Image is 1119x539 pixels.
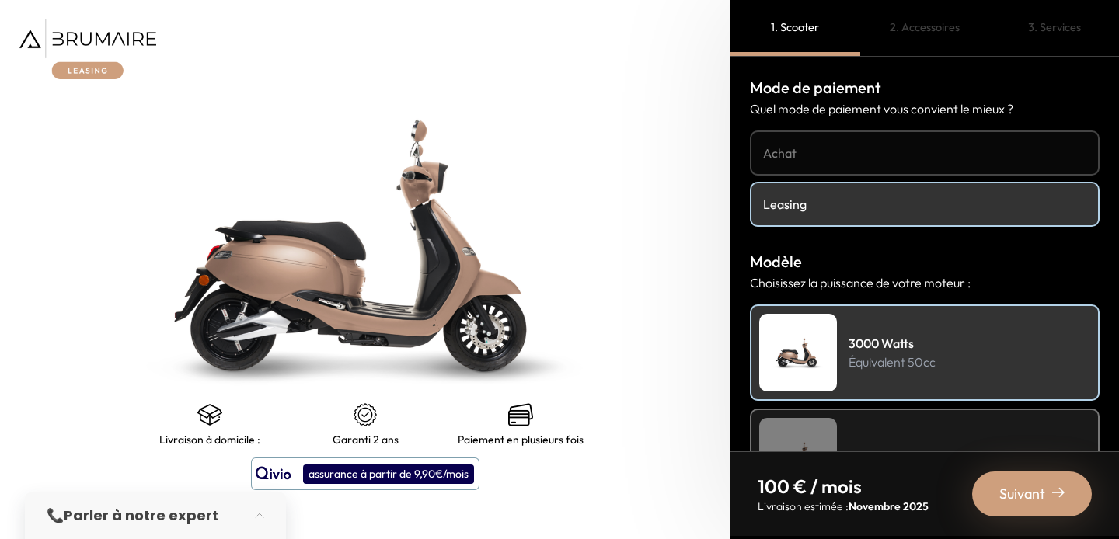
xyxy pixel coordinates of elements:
[750,76,1100,99] h3: Mode de paiement
[159,433,260,446] p: Livraison à domicile :
[750,250,1100,273] h3: Modèle
[333,433,399,446] p: Garanti 2 ans
[763,144,1086,162] h4: Achat
[759,418,837,496] img: Scooter Leasing
[759,314,837,391] img: Scooter Leasing
[197,402,222,427] img: shipping.png
[758,499,929,514] p: Livraison estimée :
[251,457,479,490] button: assurance à partir de 9,90€/mois
[353,402,378,427] img: certificat-de-garantie.png
[849,334,936,353] h4: 3000 Watts
[458,433,584,446] p: Paiement en plusieurs fois
[1052,486,1065,499] img: right-arrow-2.png
[849,353,936,371] p: Équivalent 50cc
[750,273,1100,292] p: Choisissez la puissance de votre moteur :
[508,402,533,427] img: credit-cards.png
[999,483,1045,505] span: Suivant
[256,464,291,483] img: logo qivio
[758,474,929,499] p: 100 € / mois
[849,499,929,513] span: Novembre 2025
[303,464,474,484] div: assurance à partir de 9,90€/mois
[763,195,1086,214] h4: Leasing
[750,99,1100,118] p: Quel mode de paiement vous convient le mieux ?
[19,19,156,79] img: Brumaire Leasing
[849,447,974,466] h4: 3000W Reconditionné
[750,130,1100,176] a: Achat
